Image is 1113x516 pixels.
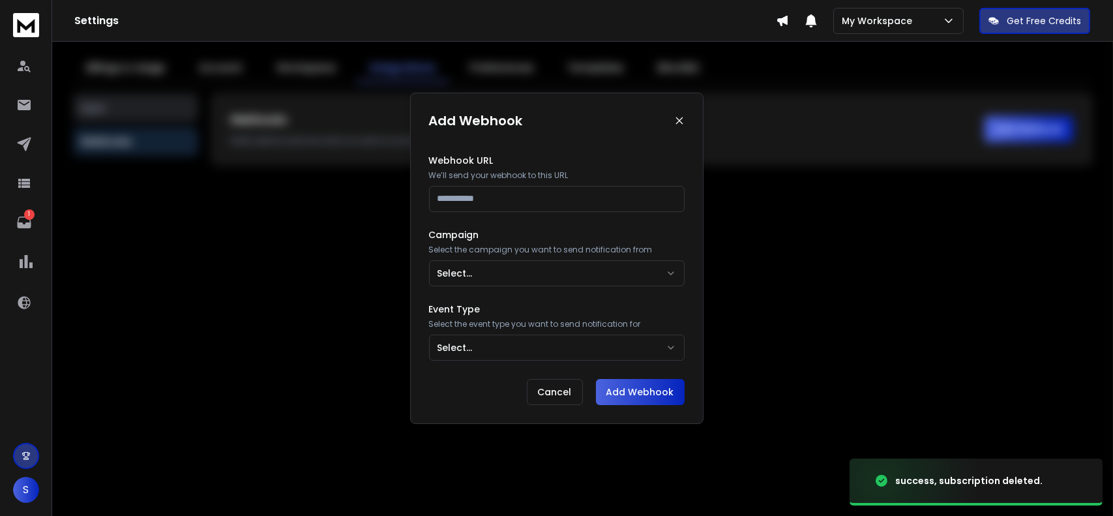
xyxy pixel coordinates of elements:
[429,170,685,181] p: We’ll send your webhook to this URL
[429,230,685,239] label: Campaign
[13,477,39,503] button: S
[527,379,583,405] button: Cancel
[429,305,685,314] label: Event Type
[429,260,685,286] button: Select...
[429,245,685,255] p: Select the campaign you want to send notification from
[1007,14,1081,27] p: Get Free Credits
[429,156,685,165] label: Webhook URL
[842,14,917,27] p: My Workspace
[895,474,1043,487] div: success, subscription deleted.
[979,8,1090,34] button: Get Free Credits
[11,209,37,235] a: 1
[429,335,685,361] button: Select...
[13,13,39,37] img: logo
[24,209,35,220] p: 1
[596,379,685,405] button: Add Webhook
[429,319,685,329] p: Select the event type you want to send notification for
[74,13,776,29] h1: Settings
[429,112,523,130] h1: Add Webhook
